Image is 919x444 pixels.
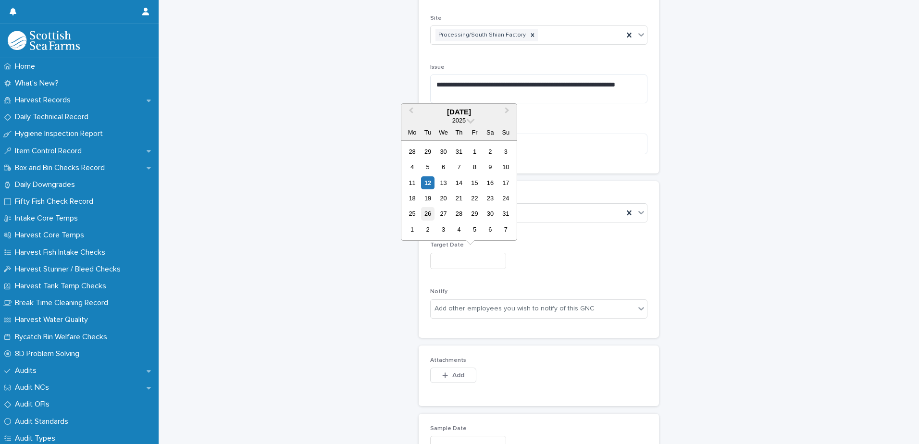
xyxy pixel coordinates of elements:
[402,105,418,120] button: Previous Month
[406,145,419,158] div: Choose Monday, 28 July 2025
[484,223,497,236] div: Choose Saturday, 6 September 2025
[11,383,57,392] p: Audit NCs
[11,62,43,71] p: Home
[11,417,76,426] p: Audit Standards
[468,176,481,189] div: Choose Friday, 15 August 2025
[421,160,434,173] div: Choose Tuesday, 5 August 2025
[11,248,113,257] p: Harvest Fish Intake Checks
[11,231,92,240] p: Harvest Core Temps
[499,145,512,158] div: Choose Sunday, 3 August 2025
[499,223,512,236] div: Choose Sunday, 7 September 2025
[401,108,517,116] div: [DATE]
[435,29,527,42] div: Processing/South Shian Factory
[452,145,465,158] div: Choose Thursday, 31 July 2025
[11,79,66,88] p: What's New?
[484,176,497,189] div: Choose Saturday, 16 August 2025
[484,145,497,158] div: Choose Saturday, 2 August 2025
[430,64,445,70] span: Issue
[421,223,434,236] div: Choose Tuesday, 2 September 2025
[421,145,434,158] div: Choose Tuesday, 29 July 2025
[11,434,63,443] p: Audit Types
[452,223,465,236] div: Choose Thursday, 4 September 2025
[11,147,89,156] p: Item Control Record
[421,192,434,205] div: Choose Tuesday, 19 August 2025
[11,366,44,375] p: Audits
[11,333,115,342] p: Bycatch Bin Welfare Checks
[468,145,481,158] div: Choose Friday, 1 August 2025
[500,105,516,120] button: Next Month
[484,192,497,205] div: Choose Saturday, 23 August 2025
[452,117,466,124] span: 2025
[452,126,465,139] div: Th
[437,145,450,158] div: Choose Wednesday, 30 July 2025
[437,176,450,189] div: Choose Wednesday, 13 August 2025
[11,298,116,308] p: Break Time Cleaning Record
[11,197,101,206] p: Fifty Fish Check Record
[406,126,419,139] div: Mo
[406,160,419,173] div: Choose Monday, 4 August 2025
[452,192,465,205] div: Choose Thursday, 21 August 2025
[404,144,513,237] div: month 2025-08
[11,180,83,189] p: Daily Downgrades
[11,349,87,358] p: 8D Problem Solving
[468,207,481,220] div: Choose Friday, 29 August 2025
[452,176,465,189] div: Choose Thursday, 14 August 2025
[437,192,450,205] div: Choose Wednesday, 20 August 2025
[437,223,450,236] div: Choose Wednesday, 3 September 2025
[11,400,57,409] p: Audit OFIs
[406,207,419,220] div: Choose Monday, 25 August 2025
[499,176,512,189] div: Choose Sunday, 17 August 2025
[11,315,96,324] p: Harvest Water Quality
[11,265,128,274] p: Harvest Stunner / Bleed Checks
[430,15,442,21] span: Site
[452,160,465,173] div: Choose Thursday, 7 August 2025
[437,160,450,173] div: Choose Wednesday, 6 August 2025
[484,126,497,139] div: Sa
[8,31,80,50] img: mMrefqRFQpe26GRNOUkG
[430,368,476,383] button: Add
[11,163,112,173] p: Box and Bin Checks Record
[468,160,481,173] div: Choose Friday, 8 August 2025
[430,358,466,363] span: Attachments
[11,282,114,291] p: Harvest Tank Temp Checks
[437,207,450,220] div: Choose Wednesday, 27 August 2025
[11,112,96,122] p: Daily Technical Record
[406,192,419,205] div: Choose Monday, 18 August 2025
[421,176,434,189] div: Choose Tuesday, 12 August 2025
[430,426,467,432] span: Sample Date
[11,96,78,105] p: Harvest Records
[499,160,512,173] div: Choose Sunday, 10 August 2025
[406,223,419,236] div: Choose Monday, 1 September 2025
[11,129,111,138] p: Hygiene Inspection Report
[421,126,434,139] div: Tu
[11,214,86,223] p: Intake Core Temps
[484,160,497,173] div: Choose Saturday, 9 August 2025
[468,223,481,236] div: Choose Friday, 5 September 2025
[430,289,447,295] span: Notify
[468,192,481,205] div: Choose Friday, 22 August 2025
[499,207,512,220] div: Choose Sunday, 31 August 2025
[452,207,465,220] div: Choose Thursday, 28 August 2025
[499,192,512,205] div: Choose Sunday, 24 August 2025
[421,207,434,220] div: Choose Tuesday, 26 August 2025
[437,126,450,139] div: We
[406,176,419,189] div: Choose Monday, 11 August 2025
[452,372,464,379] span: Add
[435,304,595,314] div: Add other employees you wish to notify of this GNC
[499,126,512,139] div: Su
[484,207,497,220] div: Choose Saturday, 30 August 2025
[468,126,481,139] div: Fr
